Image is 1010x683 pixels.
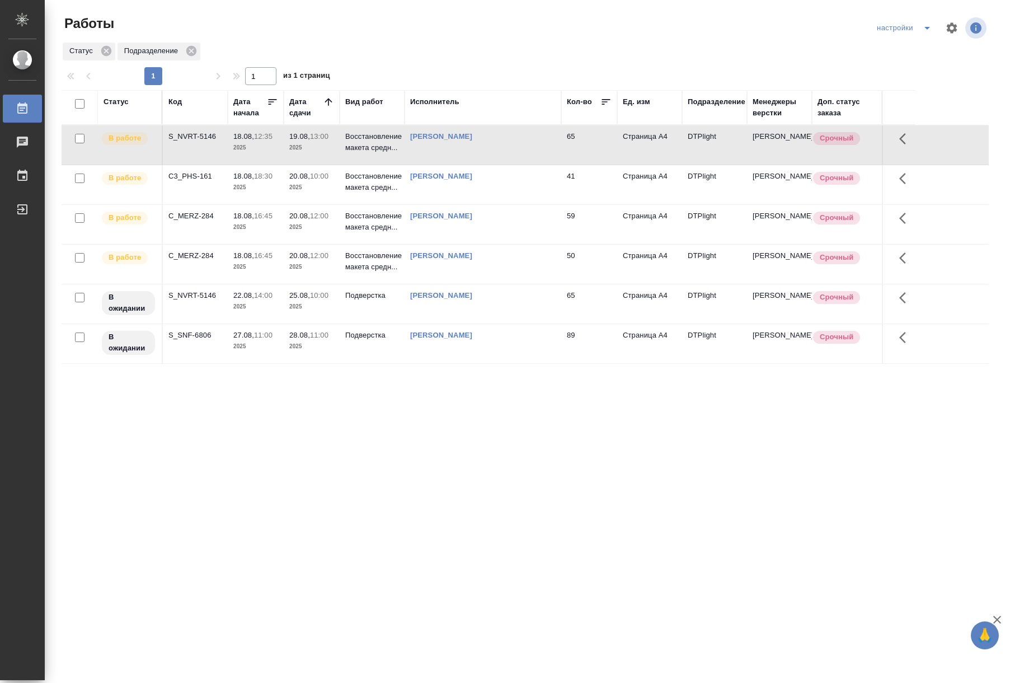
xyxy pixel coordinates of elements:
[617,324,682,363] td: Страница А4
[289,142,334,153] p: 2025
[892,165,919,192] button: Здесь прячутся важные кнопки
[818,96,876,119] div: Доп. статус заказа
[310,172,328,180] p: 10:00
[345,210,399,233] p: Восстановление макета средн...
[682,324,747,363] td: DTPlight
[109,331,148,354] p: В ожидании
[109,172,141,184] p: В работе
[289,341,334,352] p: 2025
[617,245,682,284] td: Страница А4
[345,330,399,341] p: Подверстка
[283,69,330,85] span: из 1 страниц
[310,331,328,339] p: 11:00
[753,210,806,222] p: [PERSON_NAME]
[682,165,747,204] td: DTPlight
[233,341,278,352] p: 2025
[289,132,310,141] p: 19.08,
[567,96,592,107] div: Кол-во
[345,96,383,107] div: Вид работ
[345,290,399,301] p: Подверстка
[101,330,156,356] div: Исполнитель назначен, приступать к работе пока рано
[892,324,919,351] button: Здесь прячутся важные кнопки
[617,205,682,244] td: Страница А4
[820,252,853,263] p: Срочный
[971,621,999,649] button: 🙏
[820,331,853,343] p: Срочный
[118,43,200,60] div: Подразделение
[820,133,853,144] p: Срочный
[254,251,273,260] p: 16:45
[410,172,472,180] a: [PERSON_NAME]
[168,131,222,142] div: S_NVRT-5146
[104,96,129,107] div: Статус
[310,251,328,260] p: 12:00
[561,284,617,324] td: 65
[938,15,965,41] span: Настроить таблицу
[617,165,682,204] td: Страница А4
[233,212,254,220] p: 18.08,
[289,291,310,300] p: 25.08,
[254,132,273,141] p: 12:35
[168,250,222,261] div: C_MERZ-284
[682,125,747,165] td: DTPlight
[617,284,682,324] td: Страница А4
[109,133,141,144] p: В работе
[289,331,310,339] p: 28.08,
[233,301,278,312] p: 2025
[623,96,650,107] div: Ед. изм
[561,245,617,284] td: 50
[310,132,328,141] p: 13:00
[109,292,148,314] p: В ожидании
[310,291,328,300] p: 10:00
[410,331,472,339] a: [PERSON_NAME]
[975,624,994,647] span: 🙏
[753,290,806,301] p: [PERSON_NAME]
[101,131,156,146] div: Исполнитель выполняет работу
[410,132,472,141] a: [PERSON_NAME]
[874,19,938,37] div: split button
[254,172,273,180] p: 18:30
[101,290,156,316] div: Исполнитель назначен, приступать к работе пока рано
[62,15,114,32] span: Работы
[233,172,254,180] p: 18.08,
[233,96,267,119] div: Дата начала
[561,205,617,244] td: 59
[753,131,806,142] p: [PERSON_NAME]
[124,45,182,57] p: Подразделение
[410,212,472,220] a: [PERSON_NAME]
[233,251,254,260] p: 18.08,
[289,182,334,193] p: 2025
[617,125,682,165] td: Страница А4
[168,290,222,301] div: S_NVRT-5146
[233,132,254,141] p: 18.08,
[289,261,334,273] p: 2025
[289,301,334,312] p: 2025
[682,284,747,324] td: DTPlight
[753,171,806,182] p: [PERSON_NAME]
[254,331,273,339] p: 11:00
[688,96,745,107] div: Подразделение
[69,45,97,57] p: Статус
[561,165,617,204] td: 41
[965,17,989,39] span: Посмотреть информацию
[345,171,399,193] p: Восстановление макета средн...
[892,284,919,311] button: Здесь прячутся важные кнопки
[289,96,323,119] div: Дата сдачи
[682,245,747,284] td: DTPlight
[168,210,222,222] div: C_MERZ-284
[345,131,399,153] p: Восстановление макета средн...
[753,250,806,261] p: [PERSON_NAME]
[168,96,182,107] div: Код
[820,172,853,184] p: Срочный
[410,291,472,300] a: [PERSON_NAME]
[753,330,806,341] p: [PERSON_NAME]
[233,142,278,153] p: 2025
[63,43,115,60] div: Статус
[168,171,222,182] div: C3_PHS-161
[101,250,156,265] div: Исполнитель выполняет работу
[892,205,919,232] button: Здесь прячутся важные кнопки
[410,96,459,107] div: Исполнитель
[289,251,310,260] p: 20.08,
[233,261,278,273] p: 2025
[101,171,156,186] div: Исполнитель выполняет работу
